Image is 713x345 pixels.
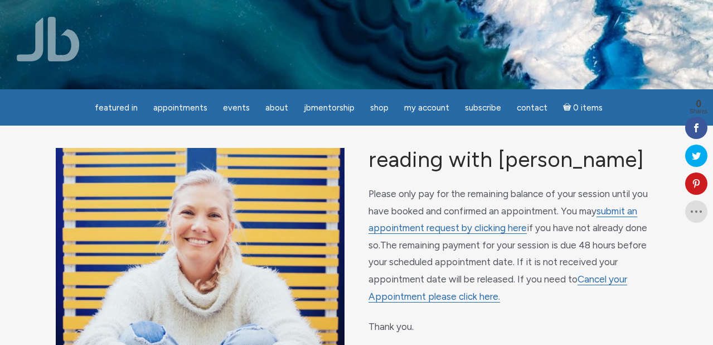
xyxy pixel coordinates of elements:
a: Subscribe [458,97,508,119]
a: Cancel your Appointment please click here. [368,274,627,303]
span: My Account [404,103,449,113]
a: My Account [397,97,456,119]
span: featured in [95,103,138,113]
a: JBMentorship [297,97,361,119]
i: Cart [563,103,574,113]
img: Jamie Butler. The Everyday Medium [17,17,80,61]
span: JBMentorship [304,103,355,113]
span: Subscribe [465,103,501,113]
a: About [259,97,295,119]
a: Cart0 items [556,96,610,119]
span: Contact [517,103,547,113]
h1: Reading with [PERSON_NAME] [368,148,657,172]
a: Shop [363,97,395,119]
p: The remaining payment for your session is due 48 hours before your scheduled appointment date. If... [368,185,657,305]
a: Events [216,97,256,119]
span: Please only pay for the remaining balance of your session until you have booked and confirmed an ... [368,188,648,251]
span: About [265,103,288,113]
span: Appointments [153,103,207,113]
a: Appointments [147,97,214,119]
a: Contact [510,97,554,119]
span: 0 [690,99,707,109]
span: Events [223,103,250,113]
a: featured in [88,97,144,119]
span: 0 items [573,104,603,112]
span: Shop [370,103,389,113]
p: Thank you. [368,318,657,336]
span: Shares [690,109,707,114]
